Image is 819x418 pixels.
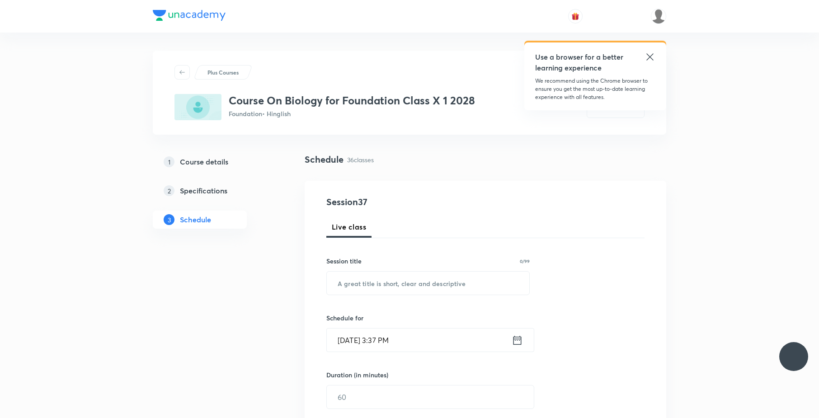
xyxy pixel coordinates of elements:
[347,155,374,164] p: 36 classes
[326,370,388,380] h6: Duration (in minutes)
[520,259,530,263] p: 0/99
[229,109,475,118] p: Foundation • Hinglish
[327,272,529,295] input: A great title is short, clear and descriptive
[535,52,625,73] h5: Use a browser for a better learning experience
[164,185,174,196] p: 2
[788,351,799,362] img: ttu
[174,94,221,120] img: 6EB2B14C-06BF-404C-AA66-4FAD16373CFE_plus.png
[535,77,655,101] p: We recommend using the Chrome browser to ensure you get the most up-to-date learning experience w...
[180,214,211,225] h5: Schedule
[164,156,174,167] p: 1
[327,385,534,409] input: 60
[207,68,239,76] p: Plus Courses
[326,195,491,209] h4: Session 37
[180,156,228,167] h5: Course details
[326,313,530,323] h6: Schedule for
[164,214,174,225] p: 3
[571,12,579,20] img: avatar
[651,9,666,24] img: aadi Shukla
[153,10,226,23] a: Company Logo
[305,153,344,166] h4: Schedule
[153,10,226,21] img: Company Logo
[229,94,475,107] h3: Course On Biology for Foundation Class X 1 2028
[568,9,583,23] button: avatar
[180,185,227,196] h5: Specifications
[153,182,276,200] a: 2Specifications
[332,221,366,232] span: Live class
[326,256,362,266] h6: Session title
[153,153,276,171] a: 1Course details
